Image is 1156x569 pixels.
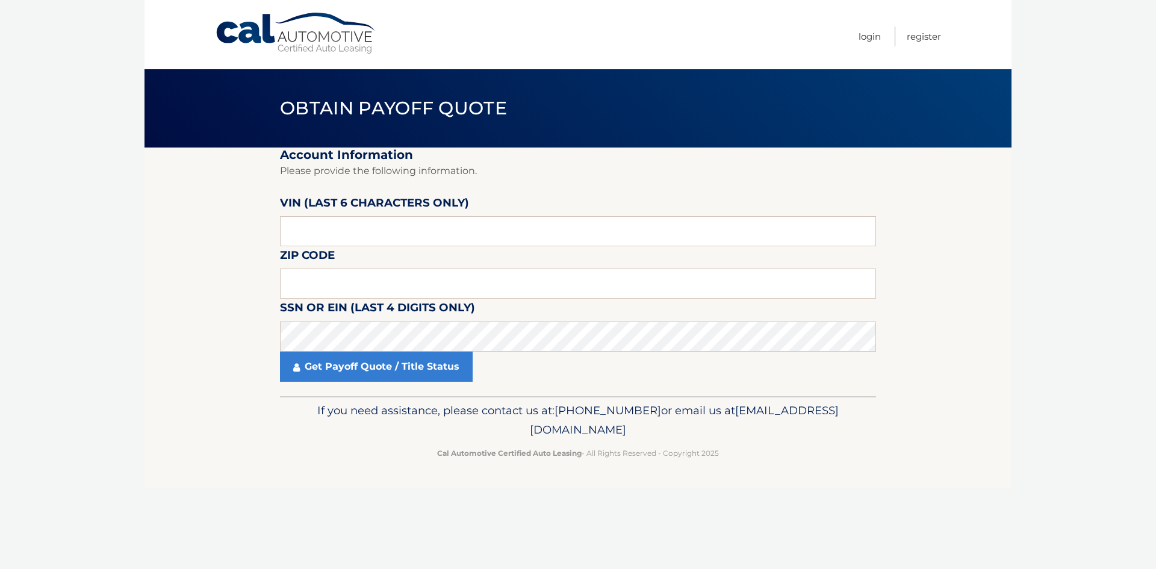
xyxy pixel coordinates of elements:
span: [PHONE_NUMBER] [555,403,661,417]
p: - All Rights Reserved - Copyright 2025 [288,447,868,459]
a: Get Payoff Quote / Title Status [280,352,473,382]
label: Zip Code [280,246,335,269]
h2: Account Information [280,148,876,163]
p: Please provide the following information. [280,163,876,179]
a: Login [859,26,881,46]
strong: Cal Automotive Certified Auto Leasing [437,449,582,458]
label: SSN or EIN (last 4 digits only) [280,299,475,321]
label: VIN (last 6 characters only) [280,194,469,216]
a: Register [907,26,941,46]
p: If you need assistance, please contact us at: or email us at [288,401,868,440]
a: Cal Automotive [215,12,378,55]
span: Obtain Payoff Quote [280,97,507,119]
